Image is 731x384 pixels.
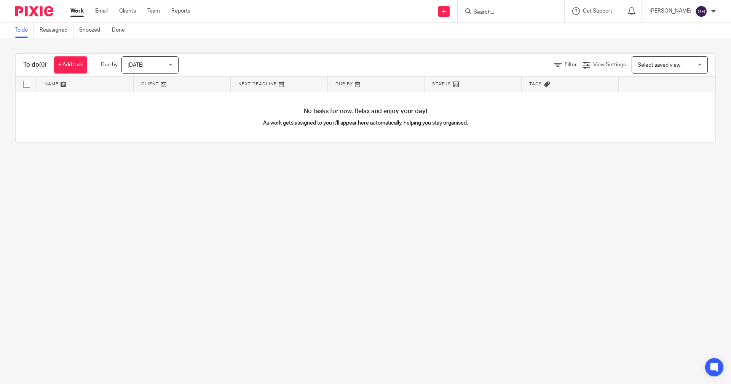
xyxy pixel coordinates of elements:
h1: To do [23,61,46,69]
a: Work [70,7,84,15]
span: Tags [529,82,542,86]
a: Email [95,7,108,15]
input: Search [473,9,541,16]
span: Filter [565,62,577,67]
p: As work gets assigned to you it'll appear here automatically, helping you stay organised. [191,119,541,127]
span: (0) [39,62,46,68]
a: Reassigned [40,23,73,38]
img: Pixie [15,6,53,16]
p: Due by [101,61,118,69]
span: Select saved view [638,62,680,68]
span: Get Support [583,8,612,14]
a: Done [112,23,131,38]
span: [DATE] [128,62,144,68]
h4: No tasks for now. Relax and enjoy your day! [16,107,715,115]
a: Team [147,7,160,15]
p: [PERSON_NAME] [650,7,691,15]
a: Reports [171,7,190,15]
a: Snoozed [79,23,106,38]
a: + Add task [54,56,87,74]
a: To do [15,23,34,38]
a: Clients [119,7,136,15]
img: svg%3E [695,5,707,18]
span: View Settings [593,62,626,67]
